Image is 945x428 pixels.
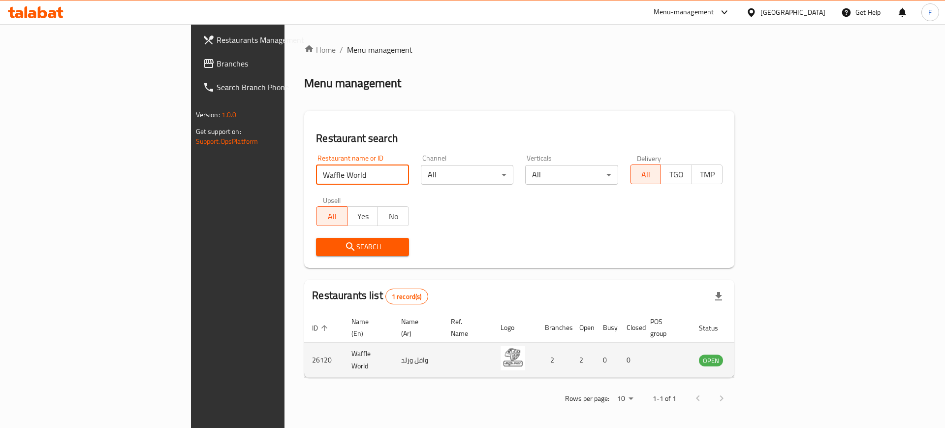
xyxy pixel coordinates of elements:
button: TGO [661,165,692,184]
td: 2 [537,343,571,378]
span: POS group [650,316,679,339]
p: 1-1 of 1 [653,393,676,405]
span: Branches [217,58,341,69]
span: No [382,209,405,224]
th: Open [571,313,595,343]
span: ID [312,322,331,334]
span: Version: [196,108,220,121]
h2: Menu management [304,75,401,91]
td: 0 [595,343,619,378]
input: Search for restaurant name or ID.. [316,165,409,185]
button: All [316,206,347,226]
div: OPEN [699,355,723,366]
td: 2 [571,343,595,378]
span: Menu management [347,44,412,56]
a: Restaurants Management [195,28,349,52]
button: Search [316,238,409,256]
button: TMP [692,165,723,184]
nav: breadcrumb [304,44,734,56]
span: F [928,7,932,18]
h2: Restaurant search [316,131,723,146]
div: Rows per page: [613,392,637,406]
th: Busy [595,313,619,343]
td: 0 [619,343,642,378]
a: Support.OpsPlatform [196,135,258,148]
div: [GEOGRAPHIC_DATA] [760,7,825,18]
span: Yes [351,209,375,224]
span: Name (En) [351,316,381,339]
label: Upsell [323,197,341,203]
th: Closed [619,313,642,343]
span: Name (Ar) [401,316,431,339]
span: TGO [665,167,688,182]
span: Status [699,322,731,334]
span: 1 record(s) [386,292,428,301]
div: All [421,165,514,185]
button: Yes [347,206,378,226]
div: Total records count [385,289,428,304]
th: Logo [493,313,537,343]
label: Delivery [637,155,661,162]
h2: Restaurants list [312,288,428,304]
span: Restaurants Management [217,34,341,46]
span: 1.0.0 [221,108,237,121]
th: Branches [537,313,571,343]
table: enhanced table [304,313,777,378]
span: OPEN [699,355,723,366]
button: All [630,165,661,184]
p: Rows per page: [565,393,609,405]
td: وافل ورلد [393,343,443,378]
span: All [634,167,658,182]
span: Search Branch Phone [217,81,341,93]
div: All [525,165,618,185]
img: Waffle World [501,346,525,370]
a: Branches [195,52,349,75]
span: Search [324,241,401,253]
span: All [320,209,344,224]
a: Search Branch Phone [195,75,349,99]
span: Get support on: [196,125,241,138]
div: Menu-management [654,6,714,18]
span: Ref. Name [451,316,481,339]
td: Waffle World [344,343,393,378]
span: TMP [696,167,719,182]
button: No [378,206,409,226]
